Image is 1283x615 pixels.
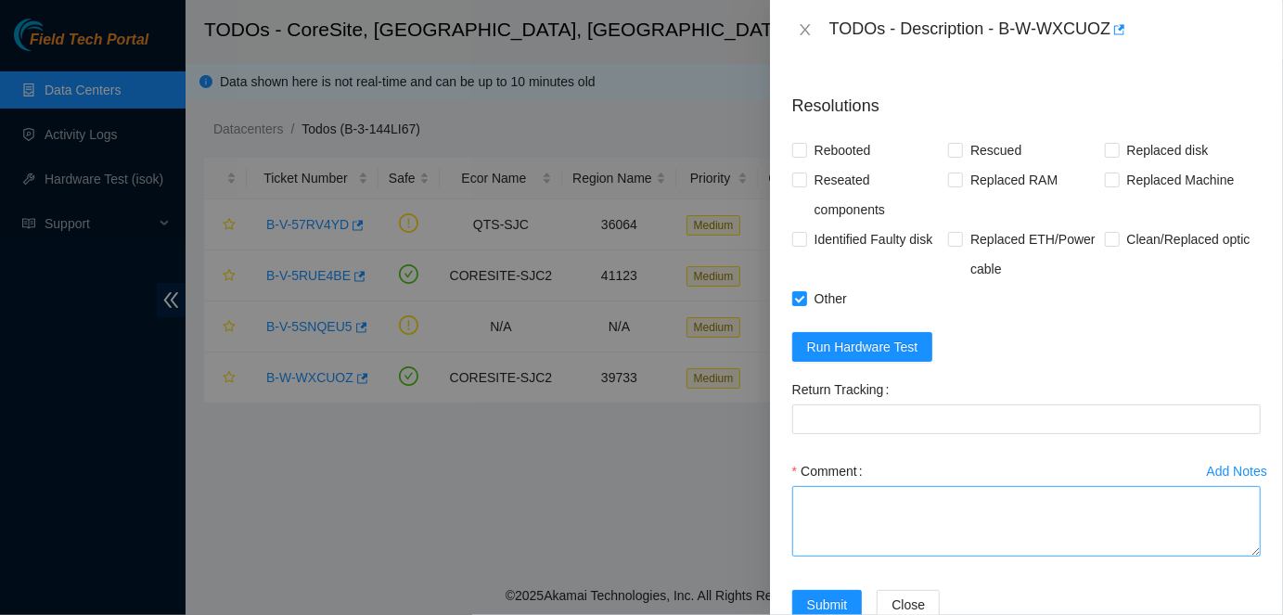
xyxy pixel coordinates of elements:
button: Run Hardware Test [792,332,933,362]
label: Return Tracking [792,375,897,404]
span: Replaced ETH/Power cable [963,224,1104,284]
span: Replaced disk [1120,135,1216,165]
div: TODOs - Description - B-W-WXCUOZ [829,15,1261,45]
span: Replaced Machine [1120,165,1242,195]
span: Identified Faulty disk [807,224,941,254]
input: Return Tracking [792,404,1261,434]
button: Close [792,21,818,39]
span: Rebooted [807,135,879,165]
span: Other [807,284,854,314]
span: Reseated components [807,165,948,224]
textarea: Comment [792,486,1261,557]
span: Replaced RAM [963,165,1065,195]
span: close [798,22,813,37]
span: Run Hardware Test [807,337,918,357]
p: Resolutions [792,79,1261,119]
span: Submit [807,595,848,615]
span: Close [892,595,925,615]
span: Clean/Replaced optic [1120,224,1258,254]
label: Comment [792,456,870,486]
div: Add Notes [1207,465,1267,478]
span: Rescued [963,135,1029,165]
button: Add Notes [1206,456,1268,486]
